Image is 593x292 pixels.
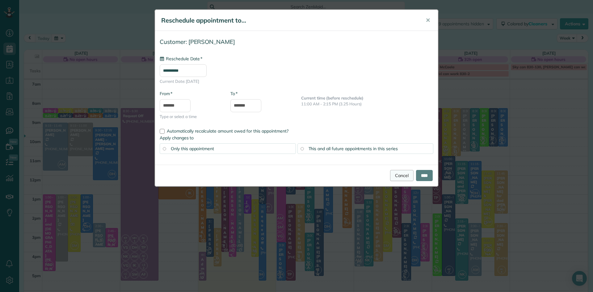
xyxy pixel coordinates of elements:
input: Only this appointment [163,147,166,150]
span: Type or select a time [160,114,221,120]
a: Cancel [390,170,414,181]
input: This and all future appointments in this series [301,147,304,150]
span: Automatically recalculate amount owed for this appointment? [167,128,288,134]
span: ✕ [426,17,430,24]
span: Current Date: [DATE] [160,78,433,84]
label: To [230,91,238,97]
label: Reschedule Date [160,56,202,62]
span: Only this appointment [171,146,214,151]
h4: Customer: [PERSON_NAME] [160,39,433,45]
label: From [160,91,172,97]
label: Apply changes to [160,135,433,141]
h5: Reschedule appointment to... [161,16,417,25]
span: This and all future appointments in this series [309,146,398,151]
b: Current time (before reschedule) [301,95,364,100]
p: 11:00 AM - 2:15 PM (3.25 Hours) [301,101,433,107]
